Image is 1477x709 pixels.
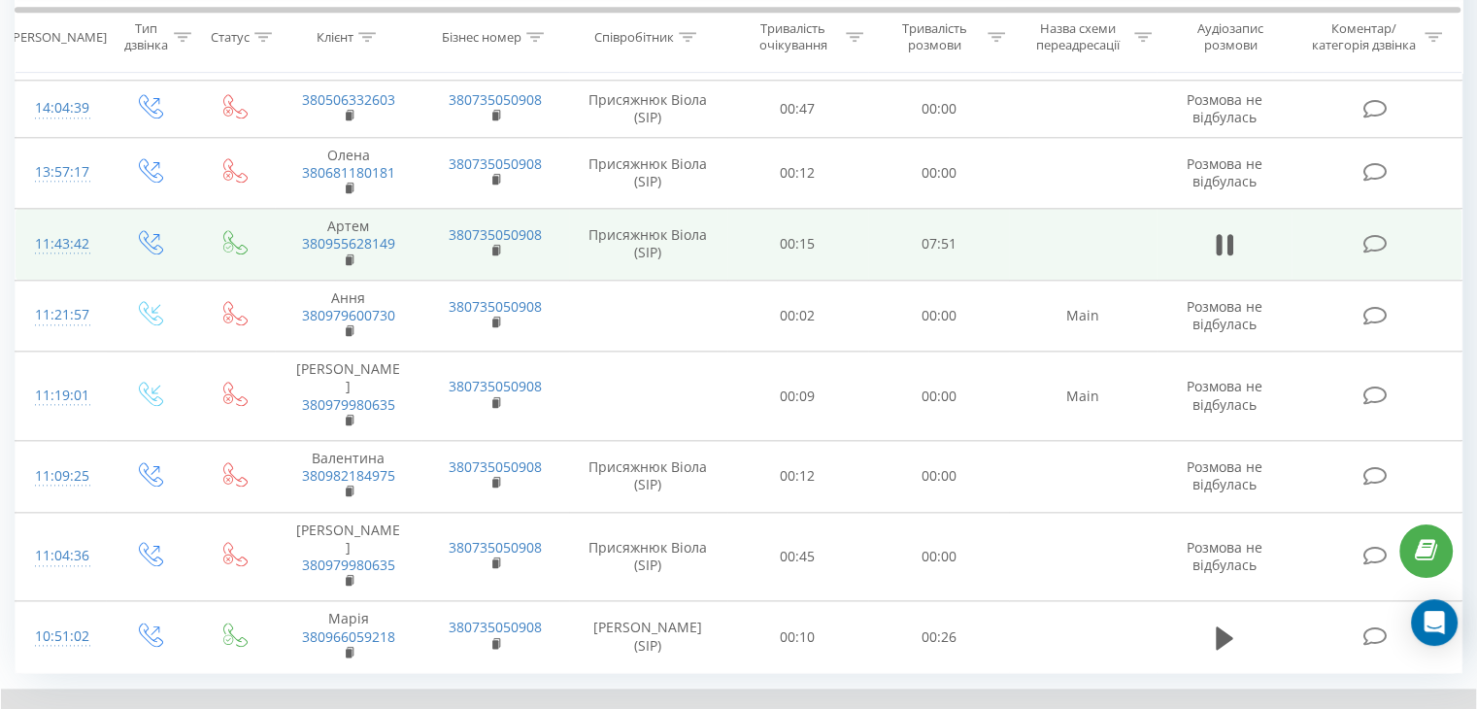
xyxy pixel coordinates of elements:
td: Присяжнюк Віола (SIP) [569,441,727,513]
td: Олена [275,137,421,209]
td: 00:15 [727,209,868,281]
a: 380982184975 [302,466,395,485]
td: Main [1009,280,1156,352]
span: Розмова не відбулась [1187,377,1262,413]
td: 00:00 [868,137,1009,209]
a: 380735050908 [449,377,542,395]
td: 00:00 [868,352,1009,441]
td: 00:02 [727,280,868,352]
div: Коментар/категорія дзвінка [1306,20,1420,53]
div: Бізнес номер [442,28,521,45]
span: Розмова не відбулась [1187,538,1262,574]
span: Розмова не відбулась [1187,154,1262,190]
a: 380735050908 [449,538,542,557]
td: 00:26 [868,601,1009,673]
td: 00:00 [868,441,1009,513]
div: 11:09:25 [35,457,86,495]
td: Main [1009,352,1156,441]
td: 00:00 [868,280,1009,352]
a: 380735050908 [449,457,542,476]
td: [PERSON_NAME] (SIP) [569,601,727,673]
a: 380979980635 [302,556,395,574]
div: Тривалість розмови [886,20,983,53]
div: 11:04:36 [35,537,86,575]
td: 00:10 [727,601,868,673]
div: 11:19:01 [35,377,86,415]
a: 380735050908 [449,618,542,636]
td: Присяжнюк Віола (SIP) [569,209,727,281]
td: Присяжнюк Віола (SIP) [569,512,727,601]
a: 380506332603 [302,90,395,109]
div: Статус [211,28,250,45]
div: 13:57:17 [35,153,86,191]
td: 00:09 [727,352,868,441]
div: 10:51:02 [35,618,86,656]
a: 380735050908 [449,90,542,109]
span: Розмова не відбулась [1187,297,1262,333]
td: Марія [275,601,421,673]
td: [PERSON_NAME] [275,352,421,441]
span: Розмова не відбулась [1187,90,1262,126]
div: 11:43:42 [35,225,86,263]
div: Open Intercom Messenger [1411,599,1458,646]
div: [PERSON_NAME] [9,28,107,45]
a: 380955628149 [302,234,395,253]
td: 00:00 [868,512,1009,601]
a: 380979980635 [302,395,395,414]
td: [PERSON_NAME] [275,512,421,601]
td: Ання [275,280,421,352]
div: 14:04:39 [35,89,86,127]
a: 380735050908 [449,154,542,173]
a: 380735050908 [449,297,542,316]
a: 380966059218 [302,627,395,646]
div: Аудіозапис розмови [1174,20,1288,53]
span: Розмова не відбулась [1187,457,1262,493]
td: Присяжнюк Віола (SIP) [569,81,727,137]
div: Тип дзвінка [122,20,168,53]
td: Артем [275,209,421,281]
a: 380979600730 [302,306,395,324]
td: Валентина [275,441,421,513]
td: Присяжнюк Віола (SIP) [569,137,727,209]
td: 00:12 [727,441,868,513]
div: Назва схеми переадресації [1027,20,1129,53]
a: 380681180181 [302,163,395,182]
td: 00:45 [727,512,868,601]
div: Тривалість очікування [745,20,842,53]
div: Клієнт [317,28,353,45]
a: 380735050908 [449,225,542,244]
td: 00:00 [868,81,1009,137]
div: 11:21:57 [35,296,86,334]
div: Співробітник [594,28,674,45]
td: 07:51 [868,209,1009,281]
td: 00:12 [727,137,868,209]
td: 00:47 [727,81,868,137]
